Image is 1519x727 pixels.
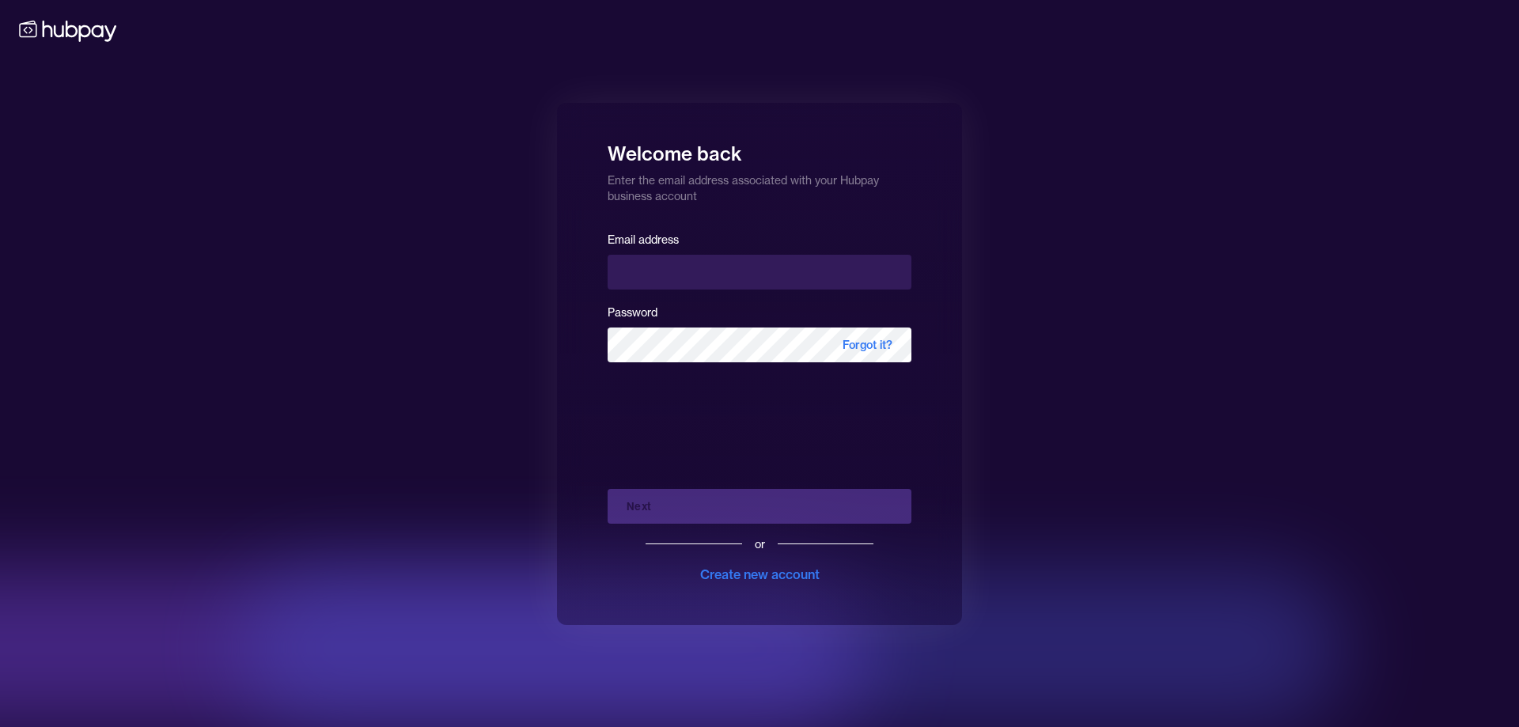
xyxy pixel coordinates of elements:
[824,328,911,362] span: Forgot it?
[608,233,679,247] label: Email address
[608,166,911,204] p: Enter the email address associated with your Hubpay business account
[608,131,911,166] h1: Welcome back
[700,565,820,584] div: Create new account
[608,305,657,320] label: Password
[755,536,765,552] div: or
